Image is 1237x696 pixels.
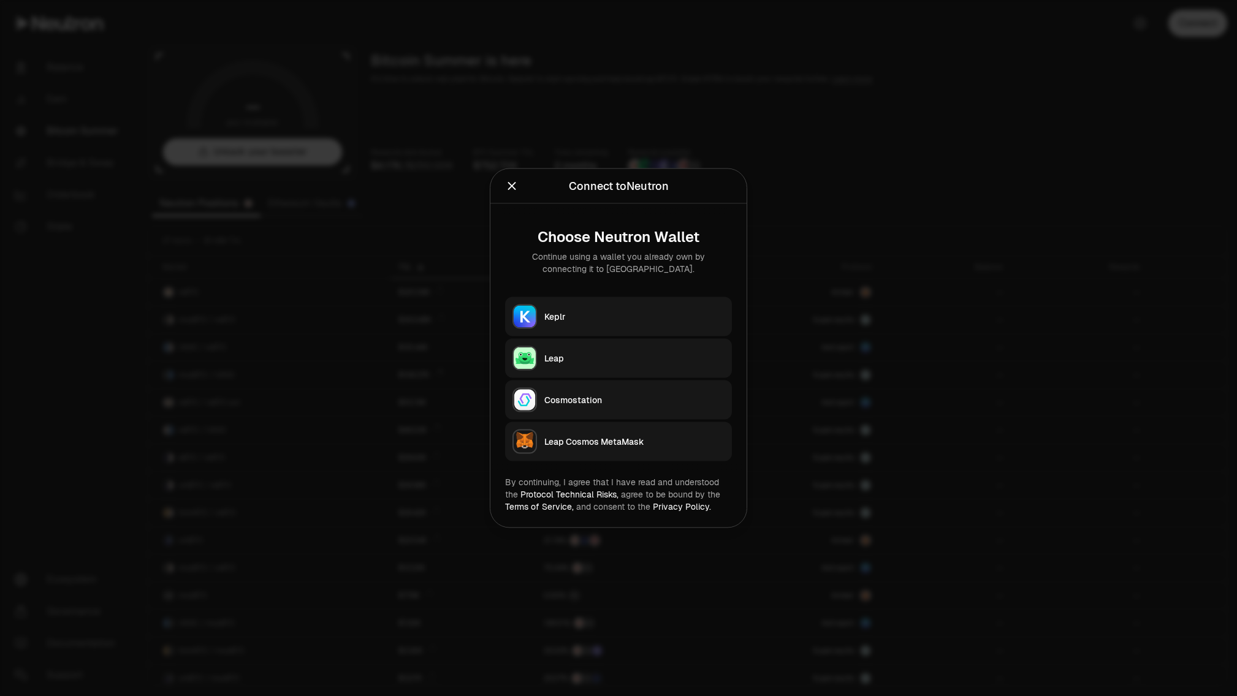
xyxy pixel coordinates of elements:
div: By continuing, I agree that I have read and understood the agree to be bound by the and consent t... [505,476,732,513]
div: Choose Neutron Wallet [515,229,722,246]
button: Leap Cosmos MetaMaskLeap Cosmos MetaMask [505,422,732,461]
a: Protocol Technical Risks, [520,489,618,500]
button: CosmostationCosmostation [505,380,732,420]
img: Leap Cosmos MetaMask [514,431,536,453]
div: Leap [544,352,725,365]
img: Keplr [514,306,536,328]
div: Leap Cosmos MetaMask [544,436,725,448]
button: KeplrKeplr [505,297,732,336]
div: Continue using a wallet you already own by connecting it to [GEOGRAPHIC_DATA]. [515,251,722,275]
div: Cosmostation [544,394,725,406]
img: Cosmostation [514,389,536,411]
button: LeapLeap [505,339,732,378]
img: Leap [514,347,536,369]
div: Keplr [544,311,725,323]
a: Terms of Service, [505,501,574,512]
div: Connect to Neutron [569,178,669,195]
button: Close [505,178,519,195]
a: Privacy Policy. [653,501,711,512]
